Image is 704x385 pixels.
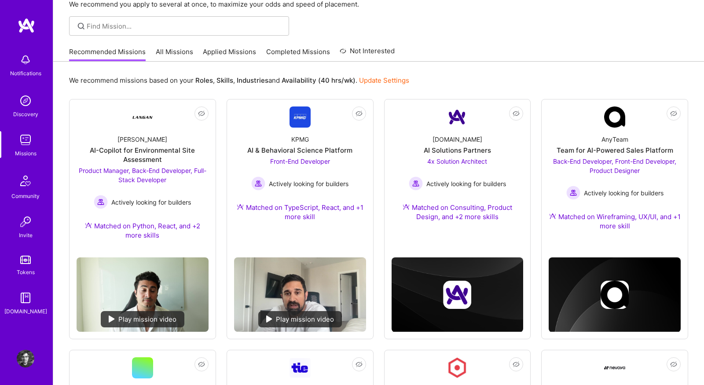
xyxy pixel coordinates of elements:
[15,350,37,367] a: User Avatar
[19,231,33,240] div: Invite
[15,170,36,191] img: Community
[20,256,31,264] img: tokens
[237,76,268,84] b: Industries
[198,361,205,368] i: icon EyeClosed
[258,311,342,327] div: Play mission video
[443,281,471,309] img: Company logo
[290,106,311,128] img: Company Logo
[87,22,282,31] input: Find Mission...
[424,146,491,155] div: AI Solutions Partners
[290,358,311,377] img: Company Logo
[216,76,233,84] b: Skills
[156,47,193,62] a: All Missions
[601,135,628,144] div: AnyTeam
[195,76,213,84] b: Roles
[234,203,366,221] div: Matched on TypeScript, React, and +1 more skill
[513,361,520,368] i: icon EyeClosed
[94,195,108,209] img: Actively looking for builders
[251,176,265,191] img: Actively looking for builders
[340,46,395,62] a: Not Interested
[433,135,482,144] div: [DOMAIN_NAME]
[549,213,556,220] img: Ateam Purple Icon
[15,149,37,158] div: Missions
[17,131,34,149] img: teamwork
[198,110,205,117] i: icon EyeClosed
[426,179,506,188] span: Actively looking for builders
[557,146,673,155] div: Team for AI-Powered Sales Platform
[584,188,664,198] span: Actively looking for builders
[77,257,209,332] img: No Mission
[604,357,625,378] img: Company Logo
[553,158,676,174] span: Back-End Developer, Front-End Developer, Product Designer
[117,135,167,144] div: [PERSON_NAME]
[447,106,468,128] img: Company Logo
[4,307,47,316] div: [DOMAIN_NAME]
[77,146,209,164] div: AI-Copilot for Environmental Site Assessment
[17,350,34,367] img: User Avatar
[359,76,409,84] a: Update Settings
[85,222,92,229] img: Ateam Purple Icon
[269,179,348,188] span: Actively looking for builders
[291,135,309,144] div: KPMG
[79,167,206,183] span: Product Manager, Back-End Developer, Full-Stack Developer
[234,106,366,250] a: Company LogoKPMGAI & Behavioral Science PlatformFront-End Developer Actively looking for builders...
[132,106,153,128] img: Company Logo
[10,69,41,78] div: Notifications
[17,51,34,69] img: bell
[392,203,524,221] div: Matched on Consulting, Product Design, and +2 more skills
[356,361,363,368] i: icon EyeClosed
[403,203,410,210] img: Ateam Purple Icon
[549,212,681,231] div: Matched on Wireframing, UX/UI, and +1 more skill
[270,158,330,165] span: Front-End Developer
[392,106,524,232] a: Company Logo[DOMAIN_NAME]AI Solutions Partners4x Solution Architect Actively looking for builders...
[76,21,86,31] i: icon SearchGrey
[77,221,209,240] div: Matched on Python, React, and +2 more skills
[237,203,244,210] img: Ateam Purple Icon
[18,18,35,33] img: logo
[17,268,35,277] div: Tokens
[247,146,352,155] div: AI & Behavioral Science Platform
[392,257,524,332] img: cover
[17,213,34,231] img: Invite
[266,315,272,323] img: play
[670,110,677,117] i: icon EyeClosed
[409,176,423,191] img: Actively looking for builders
[17,289,34,307] img: guide book
[513,110,520,117] i: icon EyeClosed
[17,92,34,110] img: discovery
[427,158,487,165] span: 4x Solution Architect
[234,257,366,332] img: No Mission
[101,311,184,327] div: Play mission video
[11,191,40,201] div: Community
[566,186,580,200] img: Actively looking for builders
[203,47,256,62] a: Applied Missions
[69,76,409,85] p: We recommend missions based on your , , and .
[549,257,681,332] img: cover
[13,110,38,119] div: Discovery
[282,76,356,84] b: Availability (40 hrs/wk)
[549,106,681,241] a: Company LogoAnyTeamTeam for AI-Powered Sales PlatformBack-End Developer, Front-End Developer, Pro...
[266,47,330,62] a: Completed Missions
[69,47,146,62] a: Recommended Missions
[447,357,468,378] img: Company Logo
[111,198,191,207] span: Actively looking for builders
[670,361,677,368] i: icon EyeClosed
[601,281,629,309] img: Company logo
[604,106,625,128] img: Company Logo
[77,106,209,250] a: Company Logo[PERSON_NAME]AI-Copilot for Environmental Site AssessmentProduct Manager, Back-End De...
[109,315,115,323] img: play
[356,110,363,117] i: icon EyeClosed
